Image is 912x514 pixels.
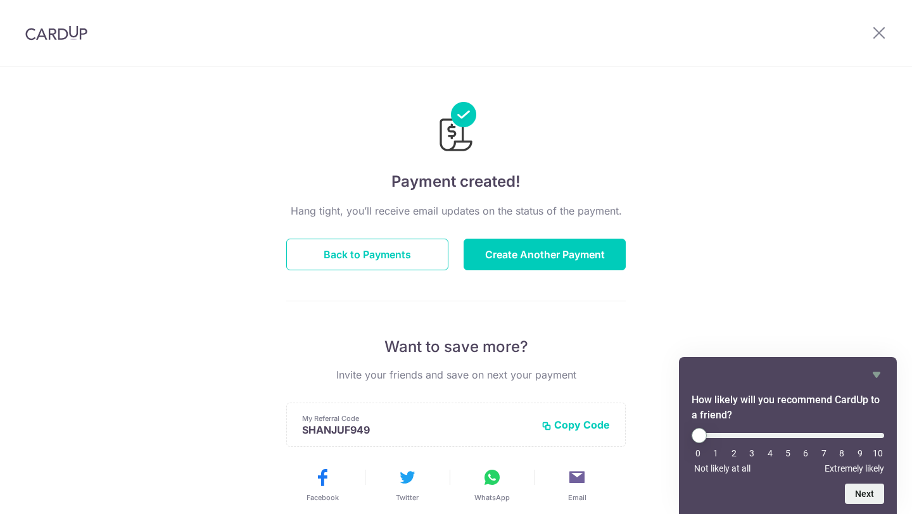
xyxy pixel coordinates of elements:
[25,25,87,41] img: CardUp
[474,492,510,503] span: WhatsApp
[845,484,884,504] button: Next question
[694,463,750,473] span: Not likely at all
[825,463,884,473] span: Extremely likely
[871,448,884,458] li: 10
[286,203,626,218] p: Hang tight, you’ll receive email updates on the status of the payment.
[464,239,626,270] button: Create Another Payment
[782,448,794,458] li: 5
[302,413,531,423] p: My Referral Code
[568,492,586,503] span: Email
[540,467,614,503] button: Email
[709,448,722,458] li: 1
[692,428,884,473] div: How likely will you recommend CardUp to a friend? Select an option from 0 to 10, with 0 being Not...
[728,448,740,458] li: 2
[764,448,776,458] li: 4
[869,367,884,382] button: Hide survey
[835,448,848,458] li: 8
[286,367,626,382] p: Invite your friends and save on next your payment
[692,367,884,504] div: How likely will you recommend CardUp to a friend? Select an option from 0 to 10, with 0 being Not...
[541,418,610,431] button: Copy Code
[286,337,626,357] p: Want to save more?
[286,239,448,270] button: Back to Payments
[745,448,758,458] li: 3
[799,448,812,458] li: 6
[370,467,445,503] button: Twitter
[692,392,884,423] h2: How likely will you recommend CardUp to a friend? Select an option from 0 to 10, with 0 being Not...
[692,448,704,458] li: 0
[307,492,339,503] span: Facebook
[286,170,626,193] h4: Payment created!
[436,102,476,155] img: Payments
[285,467,360,503] button: Facebook
[302,423,531,436] p: SHANJUF949
[818,448,830,458] li: 7
[854,448,866,458] li: 9
[455,467,529,503] button: WhatsApp
[396,492,419,503] span: Twitter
